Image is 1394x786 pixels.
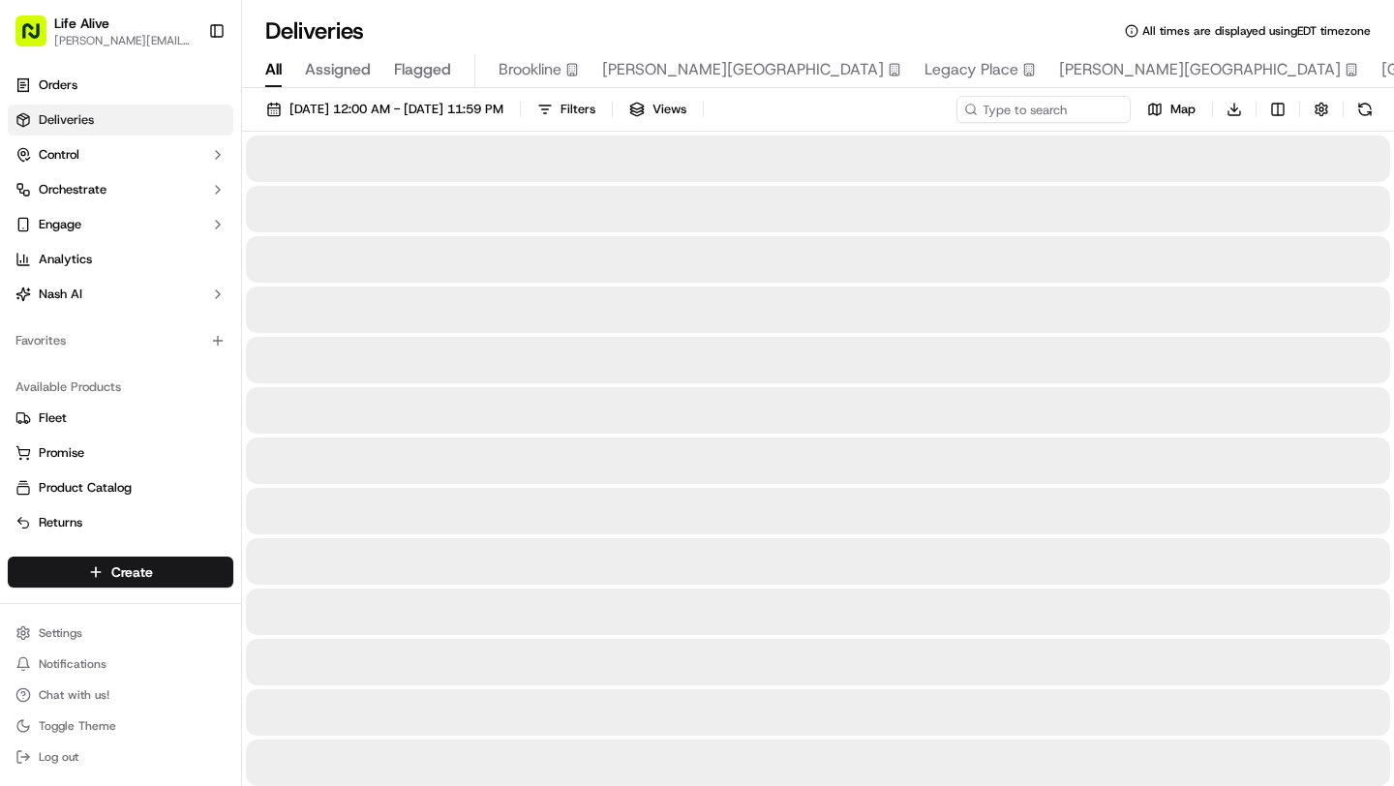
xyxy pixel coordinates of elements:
button: Fleet [8,403,233,434]
span: Log out [39,749,78,765]
span: Chat with us! [39,687,109,703]
span: All times are displayed using EDT timezone [1142,23,1371,39]
span: Filters [561,101,595,118]
button: Views [621,96,695,123]
button: Create [8,557,233,588]
span: Returns [39,514,82,531]
span: Fleet [39,409,67,427]
a: Product Catalog [15,479,226,497]
a: Promise [15,444,226,462]
span: Orders [39,76,77,94]
a: Returns [15,514,226,531]
button: Log out [8,743,233,771]
button: Map [1138,96,1204,123]
span: Notifications [39,656,106,672]
span: Views [652,101,686,118]
span: Deliveries [39,111,94,129]
span: All [265,58,282,81]
button: [PERSON_NAME][EMAIL_ADDRESS][DOMAIN_NAME] [54,33,193,48]
span: Toggle Theme [39,718,116,734]
button: Promise [8,438,233,469]
span: Orchestrate [39,181,106,198]
button: Notifications [8,650,233,678]
span: Settings [39,625,82,641]
span: Legacy Place [924,58,1018,81]
span: [PERSON_NAME][GEOGRAPHIC_DATA] [1059,58,1341,81]
span: [PERSON_NAME][GEOGRAPHIC_DATA] [602,58,884,81]
button: Returns [8,507,233,538]
button: Filters [529,96,604,123]
button: Chat with us! [8,681,233,709]
a: Orders [8,70,233,101]
button: Orchestrate [8,174,233,205]
div: Favorites [8,325,233,356]
button: Life Alive[PERSON_NAME][EMAIL_ADDRESS][DOMAIN_NAME] [8,8,200,54]
a: Deliveries [8,105,233,136]
span: Control [39,146,79,164]
span: Create [111,562,153,582]
button: Engage [8,209,233,240]
button: Settings [8,620,233,647]
span: Map [1170,101,1196,118]
button: Product Catalog [8,472,233,503]
h1: Deliveries [265,15,364,46]
span: Assigned [305,58,371,81]
button: Refresh [1351,96,1379,123]
span: Analytics [39,251,92,268]
a: Fleet [15,409,226,427]
span: Product Catalog [39,479,132,497]
button: Toggle Theme [8,712,233,740]
button: [DATE] 12:00 AM - [DATE] 11:59 PM [258,96,512,123]
a: Analytics [8,244,233,275]
button: Life Alive [54,14,109,33]
button: Nash AI [8,279,233,310]
input: Type to search [956,96,1131,123]
span: Engage [39,216,81,233]
span: Nash AI [39,286,82,303]
button: Control [8,139,233,170]
div: Available Products [8,372,233,403]
span: Promise [39,444,84,462]
span: [DATE] 12:00 AM - [DATE] 11:59 PM [289,101,503,118]
span: Flagged [394,58,451,81]
span: Brookline [499,58,561,81]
